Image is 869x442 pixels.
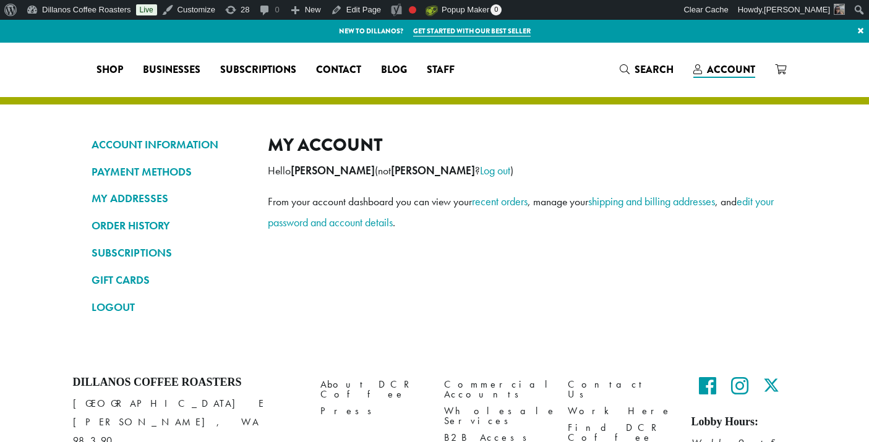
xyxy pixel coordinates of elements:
[480,163,510,177] a: Log out
[409,6,416,14] div: Focus keyphrase not set
[220,62,296,78] span: Subscriptions
[444,403,549,430] a: Wholesale Services
[852,20,869,42] a: ×
[568,403,673,420] a: Work Here
[92,297,249,318] a: LOGOUT
[268,194,774,229] a: edit your password and account details
[92,134,249,328] nav: Account pages
[87,60,133,80] a: Shop
[320,403,426,420] a: Press
[268,134,778,156] h2: My account
[92,270,249,291] a: GIFT CARDS
[417,60,464,80] a: Staff
[764,5,830,14] span: [PERSON_NAME]
[635,62,674,77] span: Search
[444,376,549,402] a: Commercial Accounts
[92,215,249,236] a: ORDER HISTORY
[610,59,683,80] a: Search
[96,62,123,78] span: Shop
[691,415,797,429] h5: Lobby Hours:
[92,161,249,182] a: PAYMENT METHODS
[73,376,302,389] h4: Dillanos Coffee Roasters
[588,194,715,208] a: shipping and billing addresses
[320,376,426,402] a: About DCR Coffee
[291,164,375,177] strong: [PERSON_NAME]
[568,376,673,402] a: Contact Us
[92,242,249,263] a: SUBSCRIPTIONS
[391,164,475,177] strong: [PERSON_NAME]
[707,62,755,77] span: Account
[381,62,407,78] span: Blog
[268,160,778,181] p: Hello (not ? )
[413,26,531,36] a: Get started with our best seller
[268,191,778,233] p: From your account dashboard you can view your , manage your , and .
[136,4,157,15] a: Live
[490,4,502,15] span: 0
[472,194,528,208] a: recent orders
[92,188,249,209] a: MY ADDRESSES
[427,62,455,78] span: Staff
[143,62,200,78] span: Businesses
[92,134,249,155] a: ACCOUNT INFORMATION
[316,62,361,78] span: Contact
